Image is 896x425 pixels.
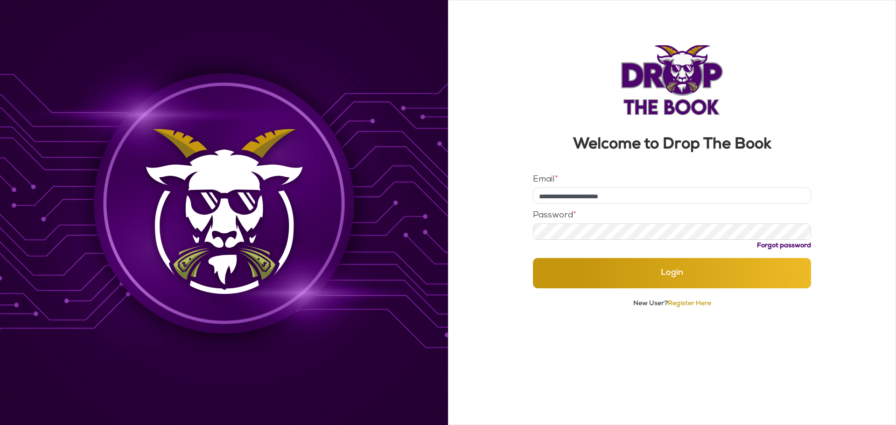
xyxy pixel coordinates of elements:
label: Email [533,175,558,184]
p: New User? [533,300,812,308]
h3: Welcome to Drop The Book [533,138,812,153]
button: Login [533,258,812,288]
label: Password [533,211,576,220]
a: Forgot password [757,243,811,249]
a: Register Here [668,300,711,307]
img: Background Image [135,120,313,305]
img: Logo [620,45,724,115]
